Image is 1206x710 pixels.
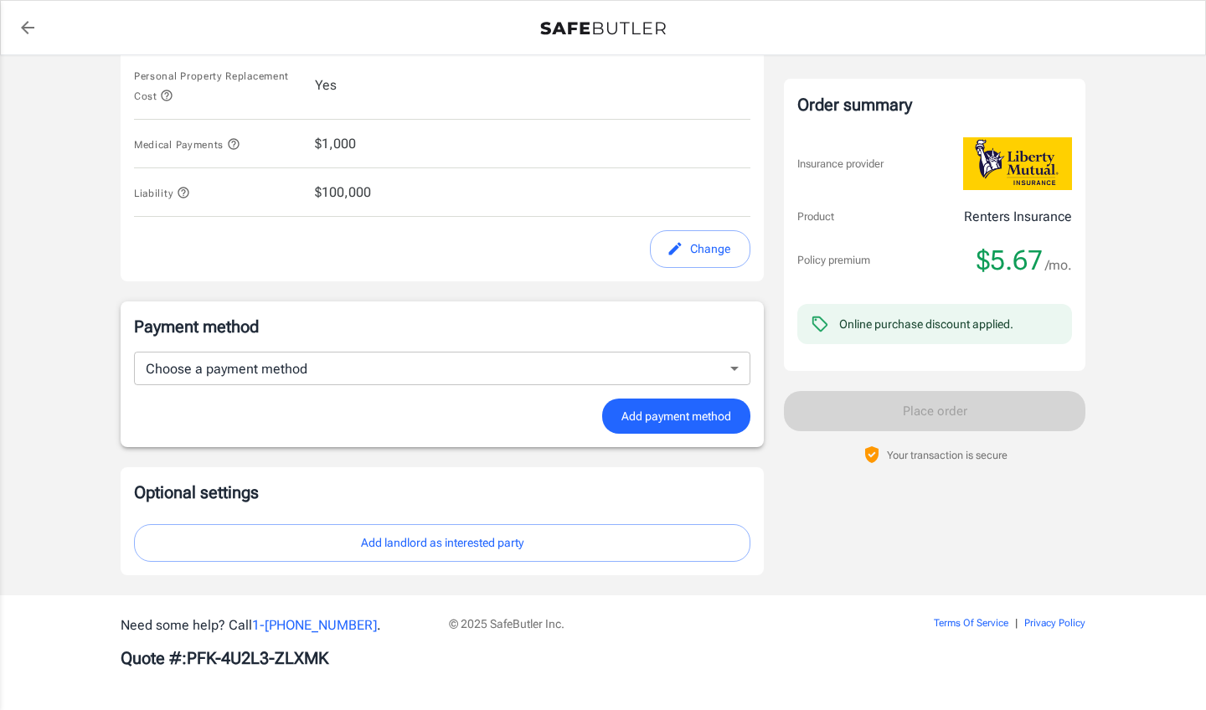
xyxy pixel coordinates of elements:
a: back to quotes [11,11,44,44]
span: | [1015,617,1018,629]
p: Need some help? Call . [121,615,429,635]
span: $1,000 [315,134,356,154]
a: Terms Of Service [934,617,1008,629]
span: Medical Payments [134,139,240,151]
span: Personal Property Replacement Cost [134,70,289,102]
span: $100,000 [315,183,371,203]
p: © 2025 SafeButler Inc. [449,615,839,632]
a: 1-[PHONE_NUMBER] [252,617,377,633]
p: Policy premium [797,252,870,269]
p: Product [797,208,834,225]
button: Add payment method [602,399,750,435]
a: Privacy Policy [1024,617,1085,629]
button: edit [650,230,750,268]
button: Add landlord as interested party [134,524,750,562]
p: Insurance provider [797,156,884,172]
span: Liability [134,188,190,199]
div: Online purchase discount applied. [839,316,1013,332]
b: Quote #: PFK-4U2L3-ZLXMK [121,648,328,668]
p: Your transaction is secure [887,447,1008,463]
p: Renters Insurance [964,207,1072,227]
p: Payment method [134,315,750,338]
button: Personal Property Replacement Cost [134,65,301,105]
img: Back to quotes [540,22,666,35]
img: Liberty Mutual [963,137,1072,190]
span: Add payment method [621,406,731,427]
button: Medical Payments [134,134,240,154]
div: Order summary [797,92,1072,117]
p: Optional settings [134,481,750,504]
span: $5.67 [977,244,1043,277]
button: Liability [134,183,190,203]
span: Yes [315,75,337,95]
span: /mo. [1045,254,1072,277]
